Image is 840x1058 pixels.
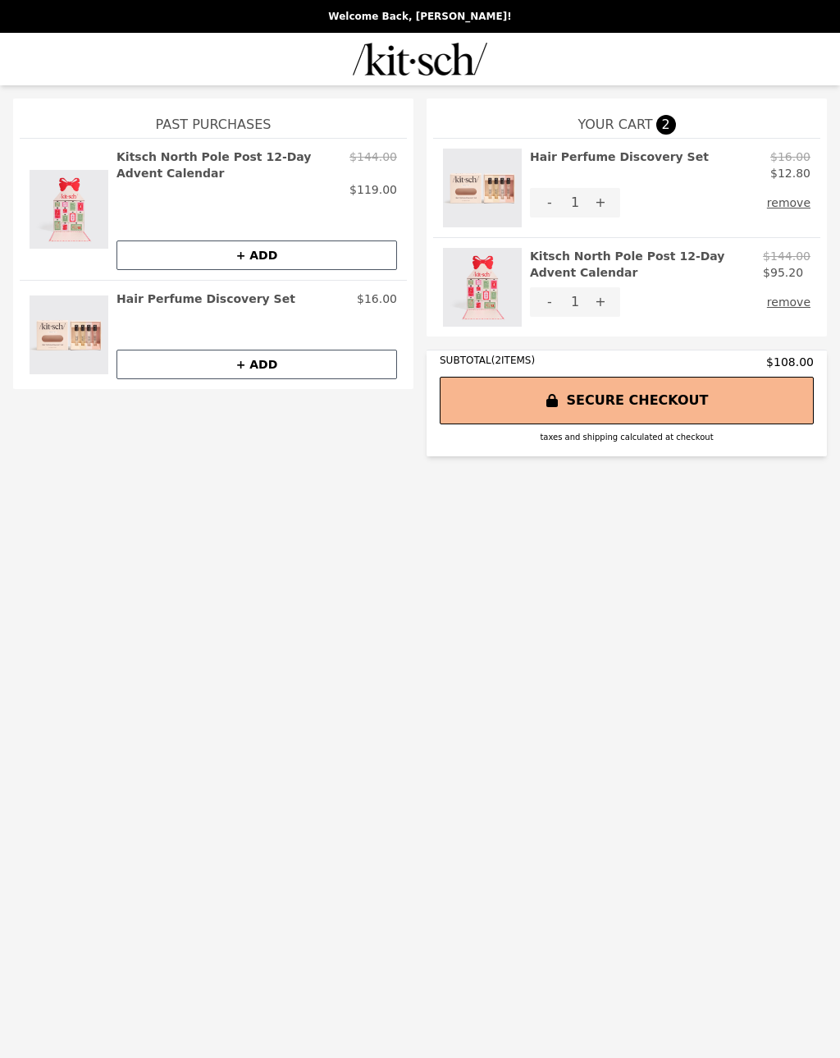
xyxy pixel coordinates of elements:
[116,291,295,307] h2: Hair Perfume Discovery Set
[569,287,581,317] div: 1
[530,149,709,181] h2: Hair Perfume Discovery Set
[116,350,397,379] button: + ADD
[767,188,810,218] button: remove
[353,43,487,76] img: Brand Logo
[10,10,830,23] p: Welcome Back, [PERSON_NAME]!
[440,355,491,366] span: SUBTOTAL
[766,354,814,370] span: $108.00
[116,240,397,270] button: + ADD
[763,264,810,281] p: $95.20
[656,115,676,135] span: 2
[530,188,569,218] button: -
[30,291,108,379] img: Hair Perfume Discovery Set
[357,291,397,307] p: $16.00
[443,149,522,227] img: Hair Perfume Discovery Set
[491,355,535,366] span: ( 2 ITEMS)
[569,188,581,218] div: 1
[20,98,407,138] h1: Past Purchases
[440,377,814,424] button: SECURE CHECKOUT
[440,431,814,443] div: taxes and shipping calculated at checkout
[581,287,620,317] button: +
[581,188,620,218] button: +
[530,248,756,281] h2: Kitsch North Pole Post 12-Day Advent Calendar
[30,149,108,270] img: Kitsch North Pole Post 12-Day Advent Calendar
[116,149,343,181] h2: Kitsch North Pole Post 12-Day Advent Calendar
[443,248,522,327] img: Kitsch North Pole Post 12-Day Advent Calendar
[349,149,397,181] p: $144.00
[577,115,652,135] span: YOUR CART
[770,165,810,181] p: $12.80
[530,287,569,317] button: -
[770,149,810,165] p: $16.00
[767,287,810,317] button: remove
[763,248,810,264] p: $144.00
[349,181,397,198] p: $119.00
